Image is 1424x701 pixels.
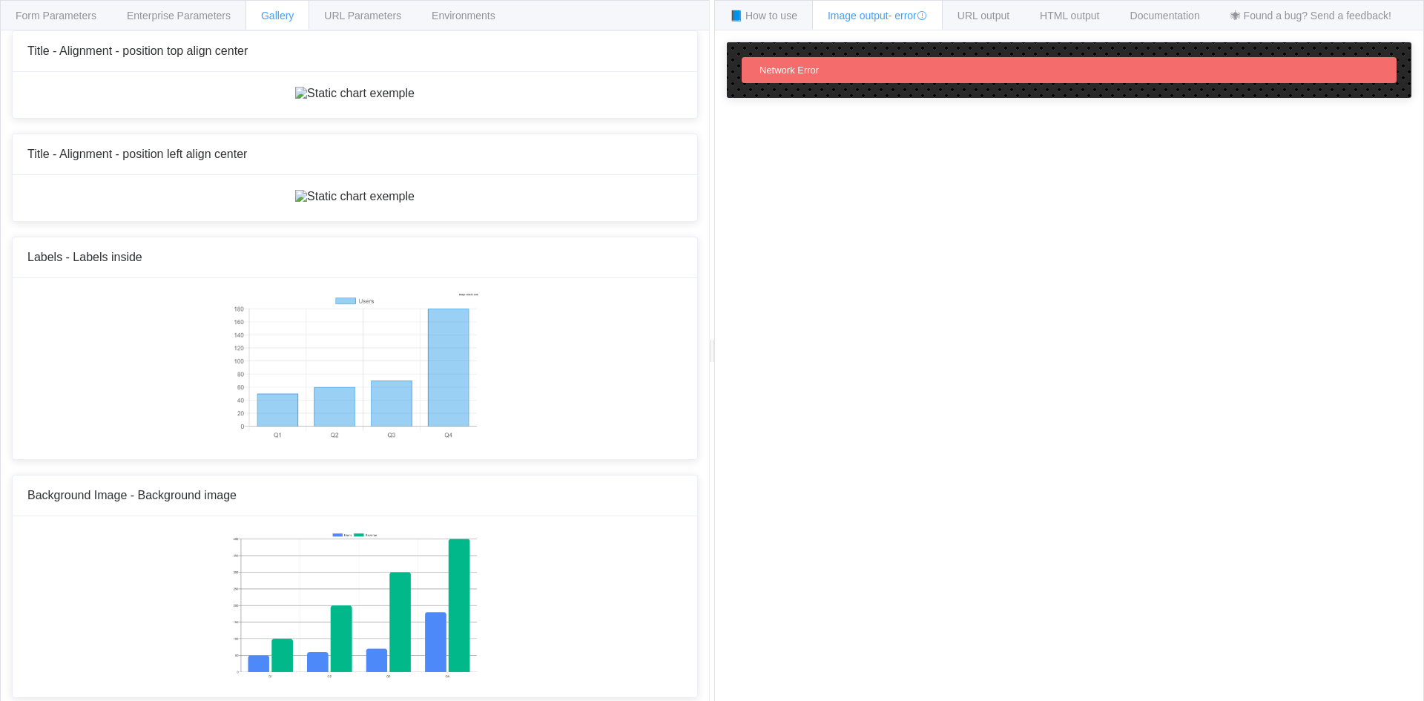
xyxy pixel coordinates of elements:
span: Form Parameters [16,10,96,22]
span: Environments [432,10,495,22]
span: Background Image - Background image [27,489,237,501]
span: Title - Alignment - position left align center [27,148,247,160]
span: 📘 How to use [730,10,797,22]
span: - error [889,10,927,22]
span: Gallery [261,10,294,22]
span: Title - Alignment - position top align center [27,45,248,57]
span: Enterprise Parameters [127,10,231,22]
span: Image output [828,10,927,22]
span: HTML output [1040,10,1099,22]
img: Static chart exemple [231,293,478,441]
span: URL Parameters [324,10,401,22]
span: URL output [957,10,1009,22]
span: 🕷 Found a bug? Send a feedback! [1230,10,1391,22]
span: Labels - Labels inside [27,251,142,263]
img: Static chart exemple [295,87,415,100]
img: Static chart exemple [295,190,415,203]
span: Network Error [759,65,819,76]
img: Static chart exemple [232,531,478,679]
span: Documentation [1130,10,1200,22]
